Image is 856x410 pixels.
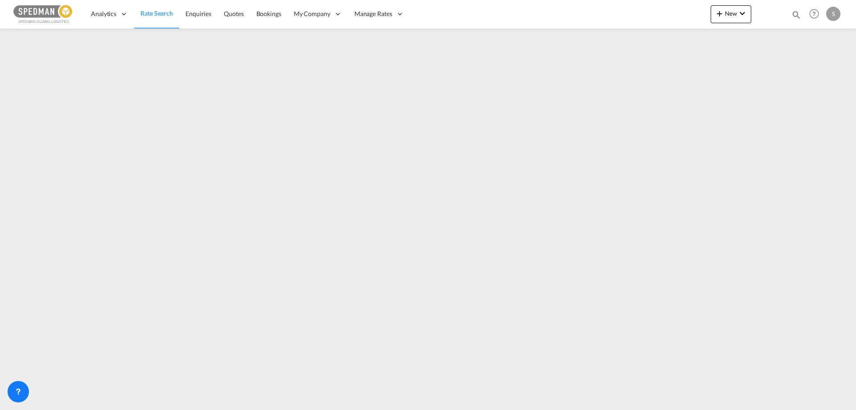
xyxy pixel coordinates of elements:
[807,6,826,22] div: Help
[13,4,74,24] img: c12ca350ff1b11efb6b291369744d907.png
[737,8,748,19] md-icon: icon-chevron-down
[140,9,173,17] span: Rate Search
[826,7,840,21] div: S
[714,10,748,17] span: New
[294,9,330,18] span: My Company
[714,8,725,19] md-icon: icon-plus 400-fg
[91,9,116,18] span: Analytics
[807,6,822,21] span: Help
[185,10,211,17] span: Enquiries
[354,9,392,18] span: Manage Rates
[791,10,801,23] div: icon-magnify
[224,10,243,17] span: Quotes
[711,5,751,23] button: icon-plus 400-fgNewicon-chevron-down
[256,10,281,17] span: Bookings
[791,10,801,20] md-icon: icon-magnify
